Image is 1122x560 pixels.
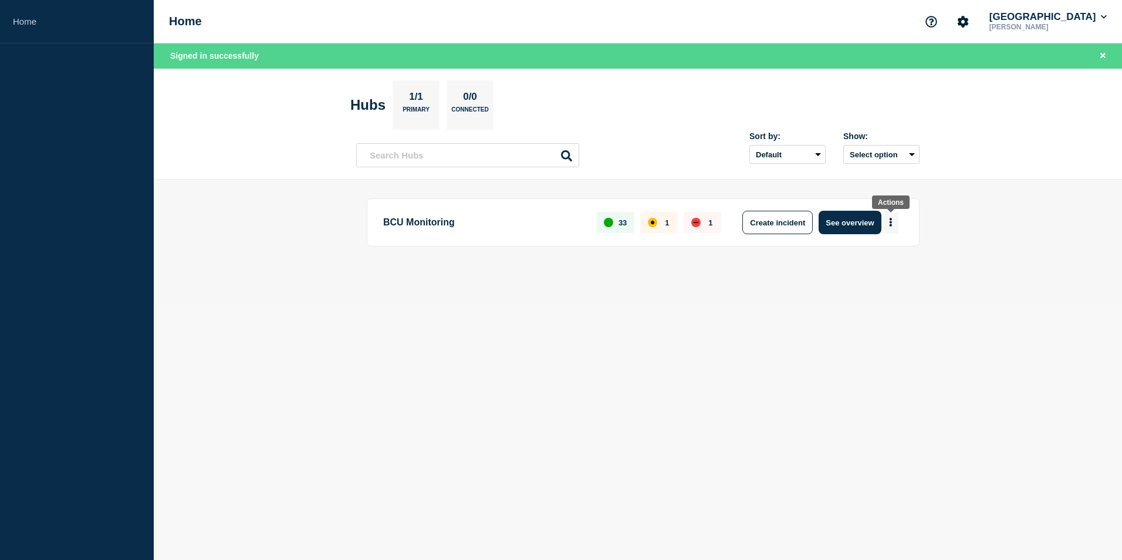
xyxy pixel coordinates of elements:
[749,145,826,164] select: Sort by
[819,211,881,234] button: See overview
[383,211,583,234] p: BCU Monitoring
[451,106,488,119] p: Connected
[459,91,482,106] p: 0/0
[648,218,657,227] div: affected
[749,131,826,141] div: Sort by:
[403,106,430,119] p: Primary
[987,11,1109,23] button: [GEOGRAPHIC_DATA]
[169,15,202,28] h1: Home
[742,211,813,234] button: Create incident
[405,91,428,106] p: 1/1
[350,97,386,113] h2: Hubs
[665,218,669,227] p: 1
[843,145,920,164] button: Select option
[919,9,944,34] button: Support
[170,51,259,60] span: Signed in successfully
[951,9,975,34] button: Account settings
[356,143,579,167] input: Search Hubs
[619,218,627,227] p: 33
[691,218,701,227] div: down
[987,23,1109,31] p: [PERSON_NAME]
[1096,49,1110,63] button: Close banner
[883,212,898,234] button: More actions
[843,131,920,141] div: Show:
[604,218,613,227] div: up
[878,198,904,207] div: Actions
[708,218,712,227] p: 1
